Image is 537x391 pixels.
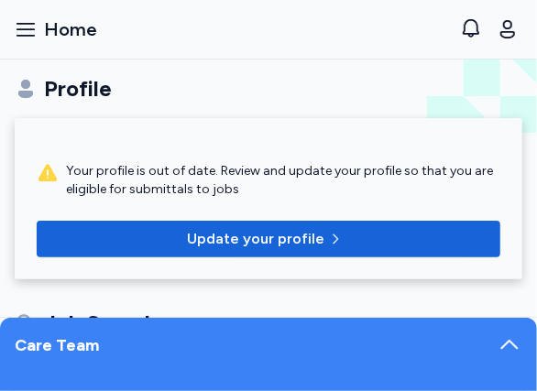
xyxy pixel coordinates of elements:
[15,332,99,376] div: Care Team
[44,16,97,42] span: Home
[37,221,500,257] button: Update your profile
[66,162,500,199] div: Your profile is out of date. Review and update your profile so that you are eligible for submitta...
[7,9,104,49] button: Home
[44,74,112,103] div: Profile
[187,228,324,250] span: Update your profile
[44,309,157,338] div: Job Search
